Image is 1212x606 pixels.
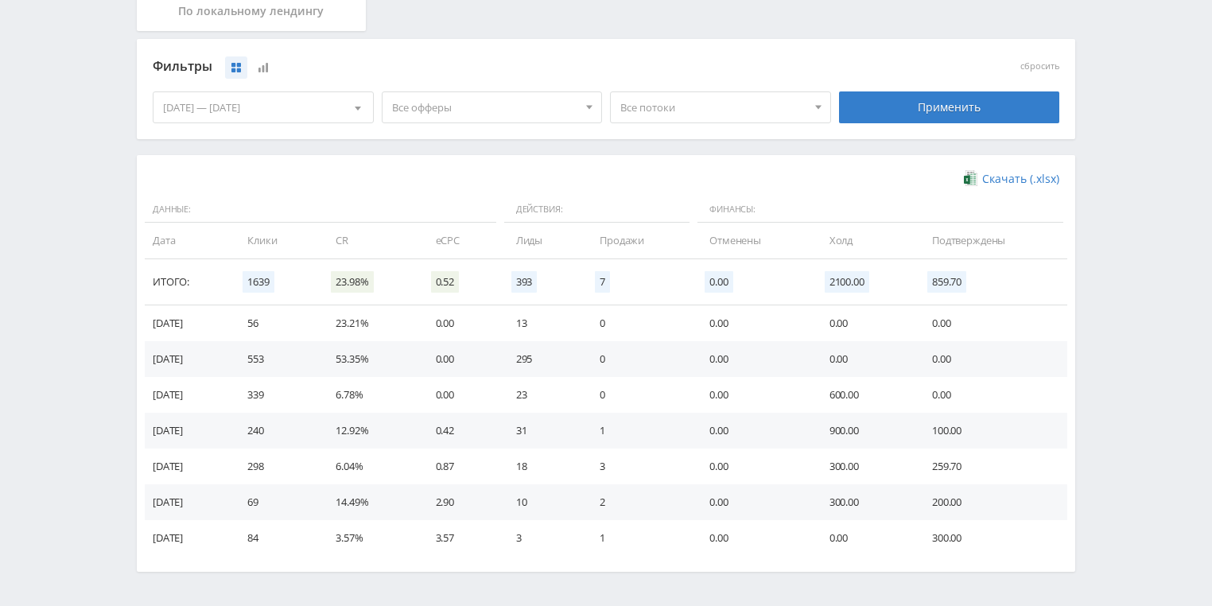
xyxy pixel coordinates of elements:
td: 0.00 [693,341,814,377]
td: Лиды [500,223,584,258]
td: [DATE] [145,520,231,556]
td: 3.57 [420,520,500,556]
td: Подтверждены [916,223,1067,258]
td: 18 [500,449,584,484]
td: [DATE] [145,305,231,341]
td: 300.00 [814,484,916,520]
td: CR [320,223,419,258]
td: 31 [500,413,584,449]
td: 0.42 [420,413,500,449]
span: Финансы: [697,196,1063,223]
td: 6.04% [320,449,419,484]
td: Продажи [584,223,693,258]
td: 0.00 [693,377,814,413]
td: Отменены [693,223,814,258]
td: 14.49% [320,484,419,520]
td: 259.70 [916,449,1067,484]
td: 200.00 [916,484,1067,520]
td: 0 [584,305,693,341]
td: 100.00 [916,413,1067,449]
td: 23.21% [320,305,419,341]
td: 0.00 [693,484,814,520]
span: Данные: [145,196,496,223]
td: Клики [231,223,320,258]
span: 2100.00 [825,271,869,293]
td: 0.00 [814,305,916,341]
td: 300.00 [814,449,916,484]
a: Скачать (.xlsx) [964,171,1059,187]
td: Холд [814,223,916,258]
div: Применить [839,91,1060,123]
td: 13 [500,305,584,341]
td: 3 [584,449,693,484]
td: 12.92% [320,413,419,449]
td: 6.78% [320,377,419,413]
td: 0.87 [420,449,500,484]
td: 1 [584,520,693,556]
td: 84 [231,520,320,556]
span: 393 [511,271,538,293]
td: 0.00 [420,377,500,413]
span: Все офферы [392,92,578,122]
td: 1 [584,413,693,449]
td: 53.35% [320,341,419,377]
td: [DATE] [145,484,231,520]
td: 240 [231,413,320,449]
td: 0.00 [916,341,1067,377]
td: 900.00 [814,413,916,449]
td: 300.00 [916,520,1067,556]
button: сбросить [1020,61,1059,72]
td: 0.00 [693,449,814,484]
td: 0.00 [814,341,916,377]
td: 0.00 [693,413,814,449]
span: 23.98% [331,271,373,293]
td: [DATE] [145,377,231,413]
td: 0.00 [420,341,500,377]
td: 23 [500,377,584,413]
td: Итого: [145,259,231,305]
td: [DATE] [145,341,231,377]
td: eCPC [420,223,500,258]
td: 0.00 [693,305,814,341]
td: 69 [231,484,320,520]
span: 7 [595,271,610,293]
td: 3.57% [320,520,419,556]
span: 0.52 [431,271,459,293]
td: 0.00 [814,520,916,556]
td: 295 [500,341,584,377]
td: 10 [500,484,584,520]
span: 0.00 [705,271,732,293]
td: Дата [145,223,231,258]
span: Все потоки [620,92,806,122]
span: 859.70 [927,271,966,293]
td: 553 [231,341,320,377]
img: xlsx [964,170,977,186]
td: 56 [231,305,320,341]
td: 2 [584,484,693,520]
span: 1639 [243,271,274,293]
td: 0.00 [420,305,500,341]
td: 0.00 [916,305,1067,341]
td: 0 [584,341,693,377]
td: [DATE] [145,449,231,484]
td: 2.90 [420,484,500,520]
span: Скачать (.xlsx) [982,173,1059,185]
td: 600.00 [814,377,916,413]
td: 0.00 [693,520,814,556]
td: 0 [584,377,693,413]
span: Действия: [504,196,690,223]
td: 3 [500,520,584,556]
div: [DATE] — [DATE] [153,92,373,122]
td: 0.00 [916,377,1067,413]
td: 298 [231,449,320,484]
td: [DATE] [145,413,231,449]
div: Фильтры [153,55,831,79]
td: 339 [231,377,320,413]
